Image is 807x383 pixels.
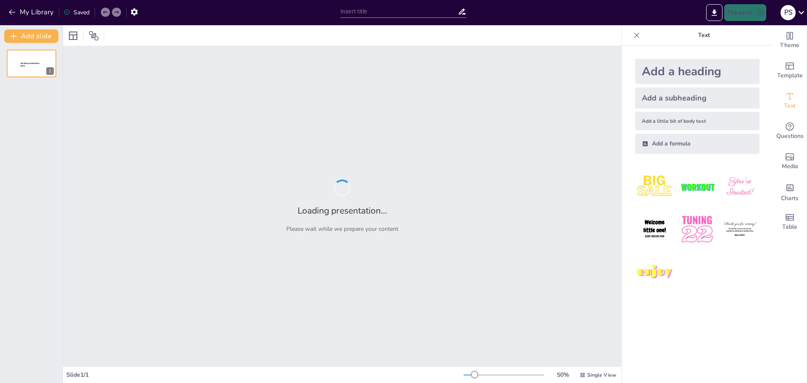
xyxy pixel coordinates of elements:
[635,210,674,249] img: 4.jpeg
[773,146,807,177] div: Add images, graphics, shapes or video
[781,4,796,21] button: P S
[298,205,387,217] h2: Loading presentation...
[46,67,54,75] div: 1
[678,210,717,249] img: 5.jpeg
[780,41,799,50] span: Theme
[66,29,80,42] div: Layout
[286,225,398,233] p: Please wait while we prepare your content
[643,25,765,45] p: Text
[784,101,796,111] span: Text
[678,167,717,206] img: 2.jpeg
[6,5,57,19] button: My Library
[635,59,760,84] div: Add a heading
[773,25,807,55] div: Change the overall theme
[777,71,803,80] span: Template
[66,371,464,379] div: Slide 1 / 1
[635,134,760,154] div: Add a formula
[635,167,674,206] img: 1.jpeg
[706,4,723,21] button: Export to PowerPoint
[553,371,573,379] div: 50 %
[773,55,807,86] div: Add ready made slides
[4,29,58,43] button: Add slide
[781,194,799,203] span: Charts
[782,162,798,171] span: Media
[635,87,760,108] div: Add a subheading
[773,177,807,207] div: Add charts and graphs
[635,112,760,130] div: Add a little bit of body text
[21,62,40,67] span: Sendsteps presentation editor
[773,86,807,116] div: Add text boxes
[7,50,56,77] div: 1
[720,210,760,249] img: 6.jpeg
[340,5,458,18] input: Insert title
[773,207,807,237] div: Add a table
[773,116,807,146] div: Get real-time input from your audience
[635,253,674,292] img: 7.jpeg
[587,372,616,378] span: Single View
[89,31,99,41] span: Position
[781,5,796,20] div: P S
[776,132,804,141] span: Questions
[782,222,797,232] span: Table
[724,4,766,21] button: Present
[720,167,760,206] img: 3.jpeg
[63,8,90,16] div: Saved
